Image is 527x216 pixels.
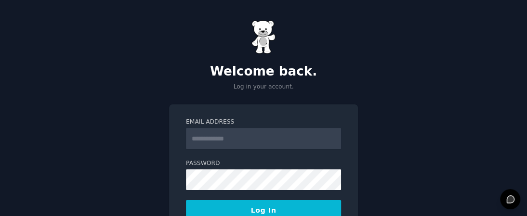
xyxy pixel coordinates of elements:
[169,64,358,79] h2: Welcome back.
[251,20,276,54] img: Gummy Bear
[186,118,341,127] label: Email Address
[186,159,341,168] label: Password
[169,83,358,91] p: Log in your account.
